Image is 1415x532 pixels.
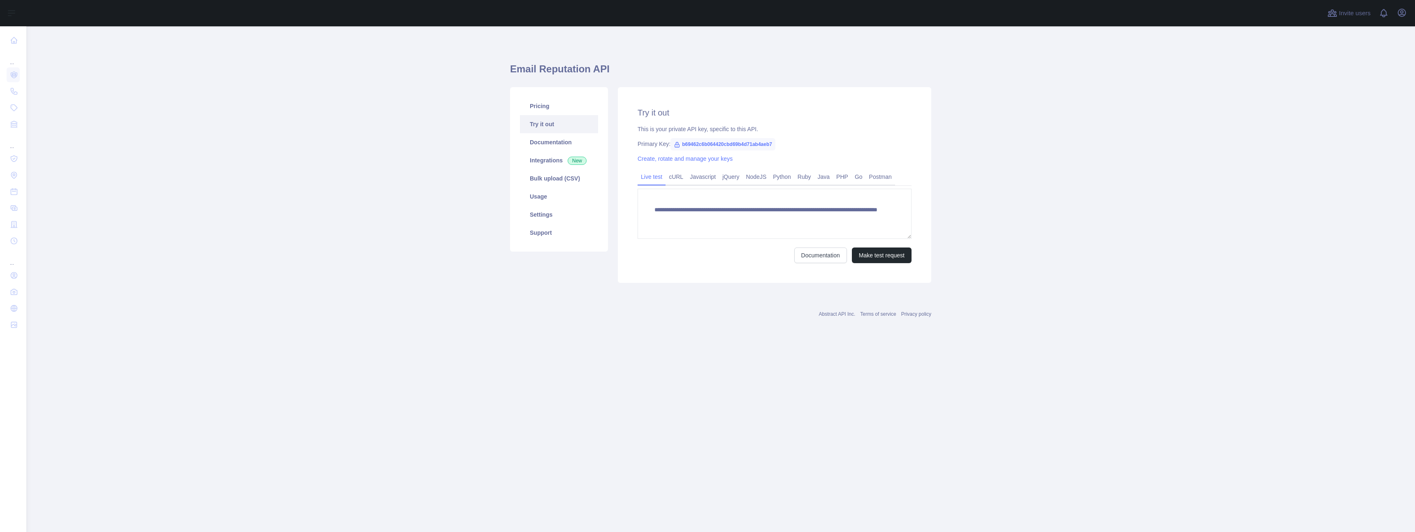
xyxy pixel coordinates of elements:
[794,247,847,263] a: Documentation
[520,206,598,224] a: Settings
[638,125,912,133] div: This is your private API key, specific to this API.
[7,133,20,150] div: ...
[866,170,895,183] a: Postman
[670,138,775,150] span: b69462c6b064420cbd69b4d71ab4aeb7
[852,247,912,263] button: Make test request
[719,170,742,183] a: jQuery
[794,170,814,183] a: Ruby
[638,107,912,118] h2: Try it out
[770,170,794,183] a: Python
[1339,9,1371,18] span: Invite users
[520,169,598,187] a: Bulk upload (CSV)
[687,170,719,183] a: Javascript
[7,250,20,266] div: ...
[520,151,598,169] a: Integrations New
[742,170,770,183] a: NodeJS
[638,140,912,148] div: Primary Key:
[520,115,598,133] a: Try it out
[7,49,20,66] div: ...
[638,155,733,162] a: Create, rotate and manage your keys
[520,97,598,115] a: Pricing
[814,170,833,183] a: Java
[520,133,598,151] a: Documentation
[819,311,856,317] a: Abstract API Inc.
[851,170,866,183] a: Go
[1326,7,1372,20] button: Invite users
[520,224,598,242] a: Support
[833,170,851,183] a: PHP
[901,311,931,317] a: Privacy policy
[510,62,931,82] h1: Email Reputation API
[860,311,896,317] a: Terms of service
[568,157,587,165] span: New
[520,187,598,206] a: Usage
[666,170,687,183] a: cURL
[638,170,666,183] a: Live test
